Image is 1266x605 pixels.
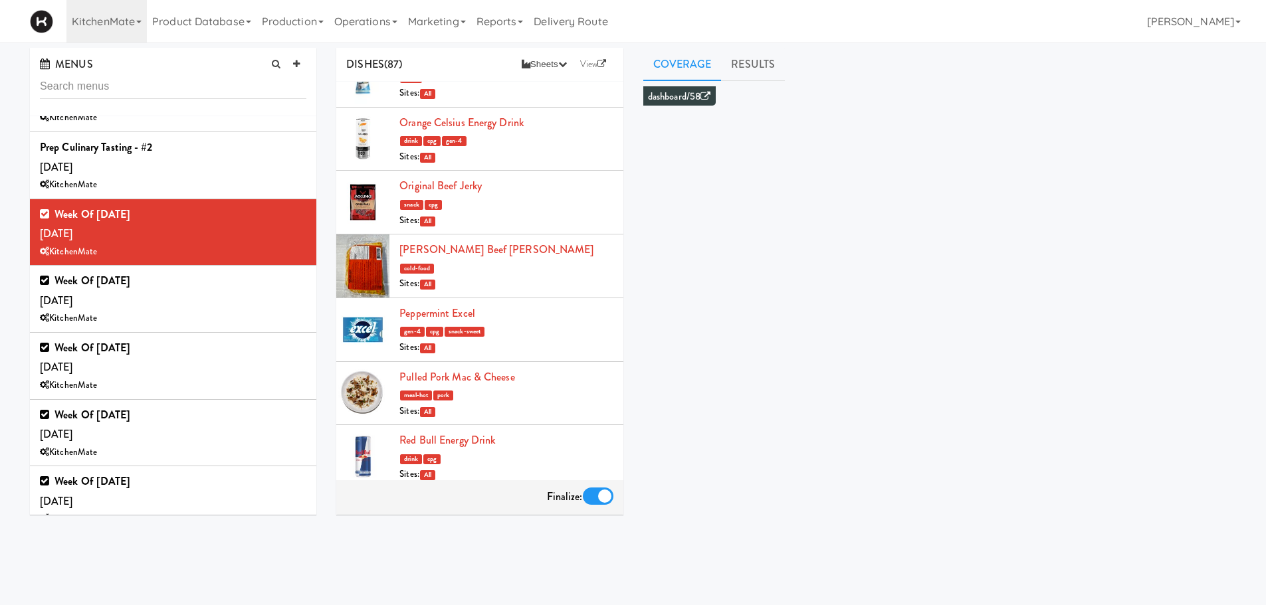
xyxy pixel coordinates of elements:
b: Week of [DATE] [54,474,130,489]
li: Week of [DATE][DATE]KitchenMate [30,266,316,333]
span: [DATE] [40,340,131,375]
b: Week of [DATE] [54,273,130,288]
span: drink [400,136,422,146]
input: Search menus [40,74,306,99]
li: Week of [DATE][DATE]KitchenMate [30,333,316,400]
a: View [574,54,613,74]
a: Coverage [643,48,722,81]
a: Results [721,48,785,81]
a: [PERSON_NAME] Beef [PERSON_NAME] [399,242,593,257]
span: snack-sweet [445,327,484,337]
div: KitchenMate [40,310,306,327]
span: [DATE] [40,407,131,442]
span: drink [400,454,422,464]
b: Week of [DATE] [54,407,130,422]
a: Peppermint Excel [399,305,475,321]
div: Sites: [399,403,613,420]
div: KitchenMate [40,110,306,126]
li: Week of [DATE][DATE]KitchenMate [30,466,316,533]
span: All [420,153,435,163]
div: KitchenMate [40,244,306,260]
span: cpg [426,327,443,337]
b: Week of [DATE] [54,207,130,222]
div: KitchenMate [40,177,306,193]
li: Prep Culinary Tasting - #2[DATE]KitchenMate [30,132,316,199]
span: [DATE] [40,474,131,509]
span: cpg [423,136,441,146]
span: All [420,216,435,226]
div: Sites: [399,85,613,102]
b: Week of [DATE] [54,340,130,355]
span: cold-food [400,264,434,274]
span: (87) [384,56,402,72]
span: All [420,343,435,353]
b: Prep Culinary Tasting - #2 [40,139,153,155]
span: [DATE] [40,273,131,308]
span: DISHES [346,56,384,72]
li: Week of [DATE][DATE]KitchenMate [30,400,316,467]
span: All [420,407,435,417]
span: gen-4 [442,136,467,146]
div: Sites: [399,149,613,165]
span: MENUS [40,56,93,72]
span: gen-4 [400,327,425,337]
span: snack [400,200,423,210]
div: KitchenMate [40,444,306,461]
span: cpg [425,200,442,210]
li: Week of [DATE][DATE]KitchenMate [30,199,316,266]
img: Micromart [30,10,53,33]
div: Sites: [399,466,613,483]
span: pork [433,390,453,400]
button: Sheets [515,54,574,74]
div: KitchenMate [40,377,306,394]
a: Pulled Pork Mac & Cheese [399,369,514,385]
span: All [420,280,435,290]
span: cpg [423,454,441,464]
span: All [420,89,435,99]
span: meal-hot [400,390,432,400]
div: Sites: [399,339,613,356]
span: Finalize: [547,489,583,504]
span: All [420,470,435,480]
span: [DATE] [40,139,153,175]
a: Red Bull Energy Drink [399,432,495,448]
span: [DATE] [40,207,131,242]
a: Original Beef Jerky [399,178,482,193]
div: KitchenMate [40,511,306,527]
div: Sites: [399,213,613,229]
a: Orange Celsius Energy Drink [399,115,524,130]
div: Sites: [399,276,613,292]
a: dashboard/58 [648,90,710,104]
